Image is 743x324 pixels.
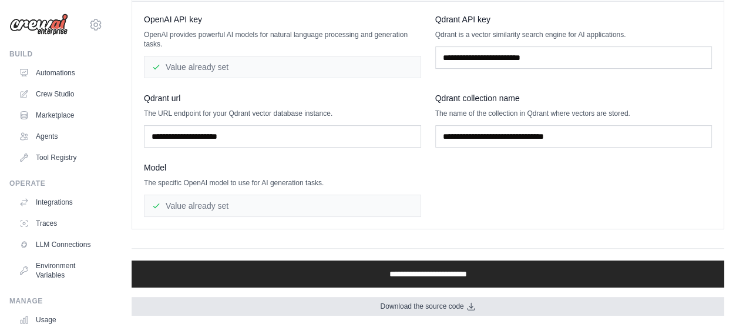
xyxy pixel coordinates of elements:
[14,64,103,82] a: Automations
[144,109,421,118] p: The URL endpoint for your Qdrant vector database instance.
[435,14,490,25] span: Qdrant API key
[144,162,166,173] span: Model
[144,56,421,78] div: Value already set
[144,195,421,217] div: Value already set
[9,179,103,188] div: Operate
[14,127,103,146] a: Agents
[14,256,103,285] a: Environment Variables
[9,14,68,36] img: Logo
[14,148,103,167] a: Tool Registry
[14,193,103,212] a: Integrations
[380,302,463,311] span: Download the source code
[9,49,103,59] div: Build
[14,106,103,125] a: Marketplace
[435,109,712,118] p: The name of the collection in Qdrant where vectors are stored.
[144,92,180,104] span: Qdrant url
[14,85,103,103] a: Crew Studio
[144,14,202,25] span: OpenAI API key
[144,30,421,49] p: OpenAI provides powerful AI models for natural language processing and generation tasks.
[435,30,712,39] p: Qdrant is a vector similarity search engine for AI applications.
[435,92,520,104] span: Qdrant collection name
[14,235,103,254] a: LLM Connections
[9,296,103,306] div: Manage
[132,297,724,316] a: Download the source code
[144,178,421,188] p: The specific OpenAI model to use for AI generation tasks.
[14,214,103,233] a: Traces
